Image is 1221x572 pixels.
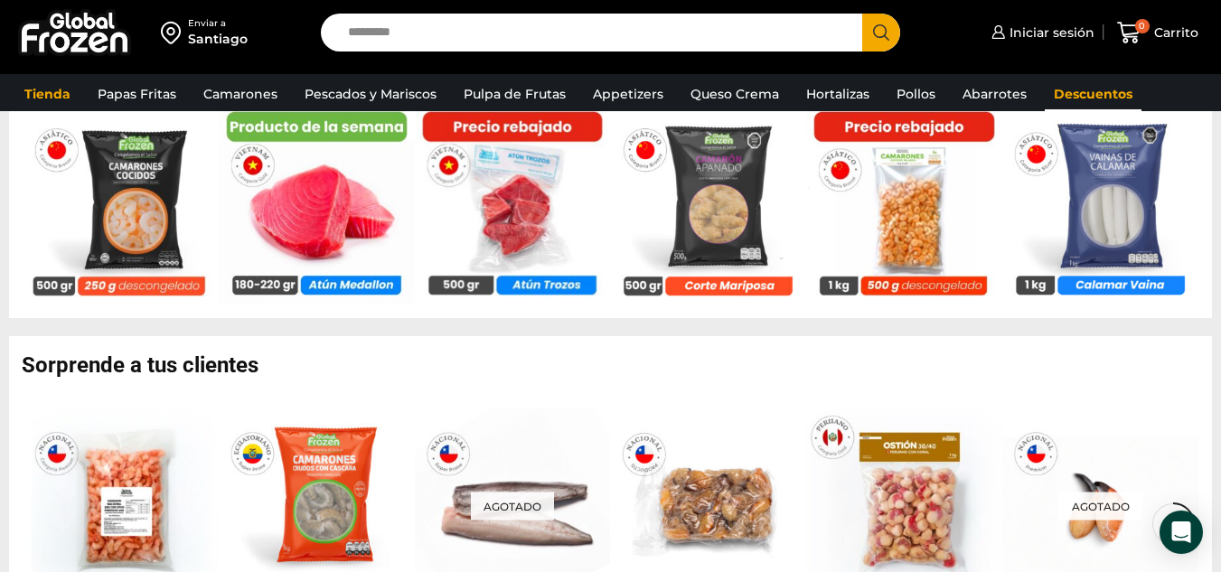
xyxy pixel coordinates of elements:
p: Agotado [471,492,554,520]
div: Open Intercom Messenger [1160,511,1203,554]
h2: Sorprende a tus clientes [22,354,1212,376]
a: Pescados y Mariscos [296,77,446,111]
a: Pollos [888,77,944,111]
a: Papas Fritas [89,77,185,111]
a: 0 Carrito [1113,12,1203,54]
a: Descuentos [1045,77,1141,111]
img: address-field-icon.svg [161,17,188,48]
span: Iniciar sesión [1005,23,1094,42]
div: Enviar a [188,17,248,30]
button: Search button [862,14,900,52]
span: 0 [1135,19,1150,33]
span: Carrito [1150,23,1198,42]
a: Queso Crema [681,77,788,111]
p: Agotado [1059,492,1142,520]
a: Tienda [15,77,80,111]
a: Appetizers [584,77,672,111]
a: Pulpa de Frutas [455,77,575,111]
a: Hortalizas [797,77,878,111]
div: Santiago [188,30,248,48]
a: Iniciar sesión [987,14,1094,51]
a: Camarones [194,77,286,111]
a: Abarrotes [953,77,1036,111]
